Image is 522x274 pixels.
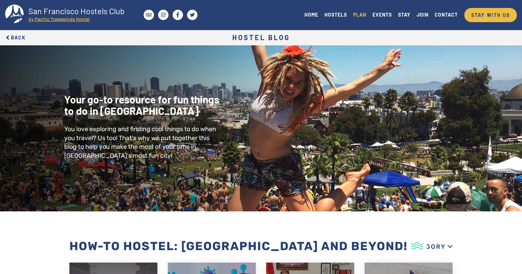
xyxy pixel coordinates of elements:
[69,236,427,257] h2: How-to Hostel: [GEOGRAPHIC_DATA] and Beyond!
[29,16,89,22] tspan: by Pacific Tradewinds Hostel
[395,10,414,19] a: STAY
[5,4,131,25] a: San Francisco Hostels Club by Pacific Tradewinds Hostel
[350,10,369,19] a: PLAN
[464,8,517,22] a: STAY WITH US
[28,6,125,16] tspan: San Francisco Hostels Club
[432,10,461,19] a: CONTACT
[64,94,222,117] h2: Your go-to resource for fun things to do in [GEOGRAPHIC_DATA]
[321,10,350,19] a: HOSTELS
[414,10,432,19] a: JOIN
[369,10,395,19] a: EVENTS
[301,10,321,19] a: HOME
[3,34,28,41] button: Back
[64,125,222,161] p: You love exploring and finding cool things to do when you travel? Us too! That's why we put toget...
[404,236,453,257] label: Category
